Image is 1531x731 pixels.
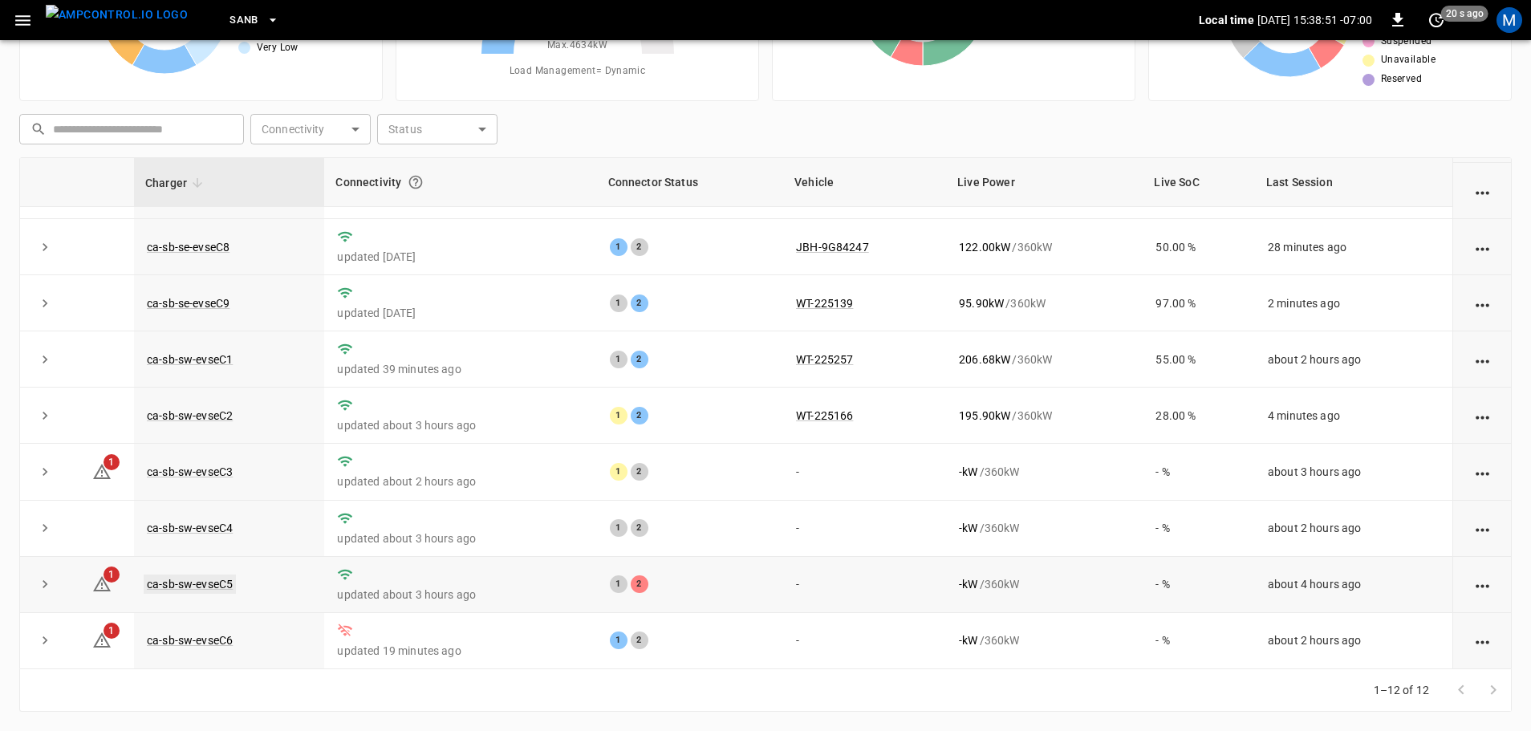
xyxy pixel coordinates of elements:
div: 1 [610,632,627,649]
div: / 360 kW [959,239,1130,255]
span: Max. 4634 kW [547,38,607,54]
th: Connector Status [597,158,784,207]
button: expand row [33,235,57,259]
td: 28.00 % [1143,388,1254,444]
span: 1 [104,567,120,583]
span: Reserved [1381,71,1422,87]
div: 1 [610,351,627,368]
div: action cell options [1472,464,1492,480]
span: Load Management = Dynamic [510,63,646,79]
div: 1 [610,519,627,537]
p: updated about 3 hours ago [337,417,583,433]
th: Last Session [1255,158,1452,207]
a: WT-225257 [796,353,853,366]
a: 1 [92,633,112,646]
span: Suspended [1381,34,1432,50]
p: updated about 2 hours ago [337,473,583,489]
div: 2 [631,463,648,481]
button: expand row [33,460,57,484]
div: action cell options [1472,520,1492,536]
p: updated 39 minutes ago [337,361,583,377]
td: about 2 hours ago [1255,501,1452,557]
a: WT-225166 [796,409,853,422]
div: action cell options [1472,295,1492,311]
button: set refresh interval [1423,7,1449,33]
td: about 3 hours ago [1255,444,1452,500]
th: Live SoC [1143,158,1254,207]
button: expand row [33,628,57,652]
p: - kW [959,464,977,480]
p: updated about 3 hours ago [337,587,583,603]
p: 206.68 kW [959,351,1010,368]
td: 4 minutes ago [1255,388,1452,444]
p: - kW [959,576,977,592]
td: - % [1143,501,1254,557]
td: - [783,444,946,500]
td: 97.00 % [1143,275,1254,331]
a: ca-sb-sw-evseC3 [147,465,233,478]
div: action cell options [1472,351,1492,368]
td: - [783,501,946,557]
td: - [783,613,946,669]
span: Unavailable [1381,52,1436,68]
td: 50.00 % [1143,219,1254,275]
a: ca-sb-sw-evseC1 [147,353,233,366]
div: / 360 kW [959,632,1130,648]
div: 1 [610,294,627,312]
td: about 4 hours ago [1255,557,1452,613]
a: ca-sb-se-evseC8 [147,241,229,254]
div: 2 [631,238,648,256]
button: expand row [33,404,57,428]
a: 1 [92,577,112,590]
span: Very Low [257,40,298,56]
button: expand row [33,516,57,540]
a: ca-sb-sw-evseC5 [144,575,236,594]
div: 1 [610,407,627,424]
div: 2 [631,351,648,368]
td: about 2 hours ago [1255,331,1452,388]
div: action cell options [1472,183,1492,199]
div: 2 [631,519,648,537]
td: - % [1143,444,1254,500]
button: SanB [223,5,286,36]
div: 2 [631,575,648,593]
span: 1 [104,454,120,470]
button: expand row [33,572,57,596]
div: / 360 kW [959,351,1130,368]
p: updated 19 minutes ago [337,643,583,659]
button: expand row [33,291,57,315]
td: 28 minutes ago [1255,219,1452,275]
td: 2 minutes ago [1255,275,1452,331]
td: - % [1143,557,1254,613]
a: 1 [92,465,112,477]
span: 1 [104,623,120,639]
p: 122.00 kW [959,239,1010,255]
a: JBH-9G84247 [796,241,869,254]
button: expand row [33,347,57,372]
div: 2 [631,407,648,424]
div: / 360 kW [959,576,1130,592]
div: 1 [610,238,627,256]
a: ca-sb-sw-evseC6 [147,634,233,647]
a: WT-225139 [796,297,853,310]
span: 20 s ago [1441,6,1488,22]
button: Connection between the charger and our software. [401,168,430,197]
p: 95.90 kW [959,295,1004,311]
div: 1 [610,575,627,593]
td: - % [1143,613,1254,669]
div: / 360 kW [959,464,1130,480]
div: 2 [631,632,648,649]
img: ampcontrol.io logo [46,5,188,25]
div: action cell options [1472,239,1492,255]
span: SanB [229,11,258,30]
div: 2 [631,294,648,312]
div: action cell options [1472,576,1492,592]
div: profile-icon [1496,7,1522,33]
th: Live Power [946,158,1143,207]
p: 195.90 kW [959,408,1010,424]
div: Connectivity [335,168,585,197]
div: 1 [610,463,627,481]
div: action cell options [1472,408,1492,424]
div: action cell options [1472,632,1492,648]
th: Vehicle [783,158,946,207]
